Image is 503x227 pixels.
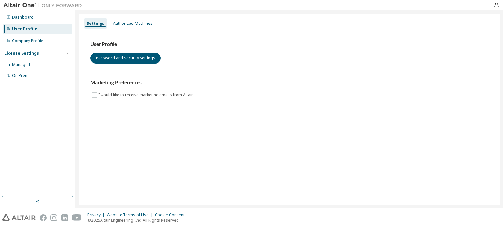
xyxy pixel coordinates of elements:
[12,26,37,32] div: User Profile
[12,73,28,78] div: On Prem
[107,212,155,218] div: Website Terms of Use
[12,15,34,20] div: Dashboard
[90,53,161,64] button: Password and Security Settings
[113,21,153,26] div: Authorized Machines
[98,91,194,99] label: I would like to receive marketing emails from Altair
[12,38,43,43] div: Company Profile
[155,212,189,218] div: Cookie Consent
[87,212,107,218] div: Privacy
[87,218,189,223] p: © 2025 Altair Engineering, Inc. All Rights Reserved.
[3,2,85,8] img: Altair One
[12,62,30,67] div: Managed
[90,41,488,48] h3: User Profile
[87,21,104,26] div: Settings
[40,214,47,221] img: facebook.svg
[50,214,57,221] img: instagram.svg
[72,214,82,221] img: youtube.svg
[2,214,36,221] img: altair_logo.svg
[90,79,488,86] h3: Marketing Preferences
[4,51,39,56] div: License Settings
[61,214,68,221] img: linkedin.svg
